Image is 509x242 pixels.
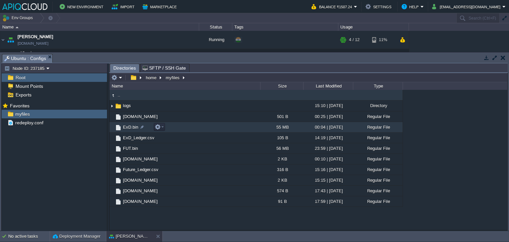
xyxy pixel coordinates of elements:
[109,92,117,99] img: AMDAwAAAACH5BAEAAAAALAAAAAABAAEAAAICRAEAOw==
[16,27,19,28] img: AMDAwAAAACH5BAEAAAAALAAAAAABAAEAAAICRAEAOw==
[354,82,403,90] div: Type
[122,124,139,130] a: ExD.bin
[353,186,403,196] div: Regular File
[1,23,199,31] div: Name
[115,198,122,206] img: AMDAwAAAACH5BAEAAAAALAAAAAABAAEAAAICRAEAOw==
[142,3,179,11] button: Marketplace
[109,186,115,196] img: AMDAwAAAACH5BAEAAAAALAAAAAABAAEAAAICRAEAOw==
[109,233,151,240] button: [PERSON_NAME]
[303,111,353,122] div: 00:25 | [DATE]
[260,111,303,122] div: 501 B
[142,64,186,72] span: SFTP / SSH Gate
[353,122,403,132] div: Regular File
[110,82,260,90] div: Name
[14,83,44,89] a: Mount Points
[109,101,115,111] img: AMDAwAAAACH5BAEAAAAALAAAAAABAAEAAAICRAEAOw==
[109,164,115,175] img: AMDAwAAAACH5BAEAAAAALAAAAAABAAEAAAICRAEAOw==
[9,103,30,108] a: Favorites
[303,143,353,153] div: 23:59 | [DATE]
[366,3,393,11] button: Settings
[372,31,394,49] div: 11%
[304,82,353,90] div: Last Modified
[9,103,30,109] span: Favorites
[109,133,115,143] img: AMDAwAAAACH5BAEAAAAALAAAAAABAAEAAAICRAEAOw==
[14,111,31,117] a: myfiles
[303,122,353,132] div: 00:04 | [DATE]
[14,75,27,81] a: Root
[18,40,48,47] a: [DOMAIN_NAME]
[109,111,115,122] img: AMDAwAAAACH5BAEAAAAALAAAAAABAAEAAAICRAEAOw==
[303,196,353,207] div: 17:59 | [DATE]
[2,13,35,23] button: Env Groups
[353,196,403,207] div: Regular File
[260,186,303,196] div: 574 B
[260,154,303,164] div: 2 KB
[145,75,158,81] button: home
[353,133,403,143] div: Regular File
[372,49,394,62] div: 11%
[199,23,232,31] div: Status
[303,100,353,111] div: 15:10 | [DATE]
[115,124,122,131] img: AMDAwAAAACH5BAEAAAAALAAAAAABAAEAAAICRAEAOw==
[199,31,232,49] div: Running
[260,175,303,185] div: 2 KB
[112,3,137,11] button: Import
[122,135,155,141] span: ExD_Ledger.csv
[122,156,159,162] a: [DOMAIN_NAME]
[122,199,159,204] a: [DOMAIN_NAME]
[14,120,44,126] a: redeploy.conf
[402,3,421,11] button: Help
[115,145,122,152] img: AMDAwAAAACH5BAEAAAAALAAAAAABAAEAAAICRAEAOw==
[109,122,115,132] img: AMDAwAAAACH5BAEAAAAALAAAAAABAAEAAAICRAEAOw==
[260,196,303,207] div: 91 B
[260,122,303,132] div: 55 MB
[122,167,159,172] a: Future_Ledger.csv
[18,33,53,40] a: [PERSON_NAME]
[122,177,159,183] a: [DOMAIN_NAME]
[353,154,403,164] div: Regular File
[260,164,303,175] div: 316 B
[5,49,9,62] img: AMDAwAAAACH5BAEAAAAALAAAAAABAAEAAAICRAEAOw==
[432,3,502,11] button: [EMAIL_ADDRESS][DOMAIN_NAME]
[353,175,403,185] div: Regular File
[353,164,403,175] div: Regular File
[4,54,46,63] span: Ubuntu : Configs
[261,82,303,90] div: Size
[353,111,403,122] div: Regular File
[2,3,47,10] img: APIQCloud
[122,103,132,108] a: logs
[20,50,35,55] a: Ubuntu
[303,154,353,164] div: 00:10 | [DATE]
[122,146,139,151] a: FUT.bin
[115,113,122,121] img: AMDAwAAAACH5BAEAAAAALAAAAAABAAEAAAICRAEAOw==
[117,92,121,98] a: ..
[9,49,18,62] img: AMDAwAAAACH5BAEAAAAALAAAAAABAAEAAAICRAEAOw==
[115,102,122,110] img: AMDAwAAAACH5BAEAAAAALAAAAAABAAEAAAICRAEAOw==
[339,23,409,31] div: Usage
[8,231,50,242] div: No active tasks
[115,166,122,174] img: AMDAwAAAACH5BAEAAAAALAAAAAABAAEAAAICRAEAOw==
[14,92,32,98] a: Exports
[233,23,338,31] div: Tags
[260,133,303,143] div: 105 B
[4,65,46,71] button: Node ID: 237185
[109,73,507,82] input: Click to enter the path
[6,31,15,49] img: AMDAwAAAACH5BAEAAAAALAAAAAABAAEAAAICRAEAOw==
[122,114,159,119] span: [DOMAIN_NAME]
[260,143,303,153] div: 56 MB
[122,188,159,194] span: [DOMAIN_NAME]
[353,143,403,153] div: Regular File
